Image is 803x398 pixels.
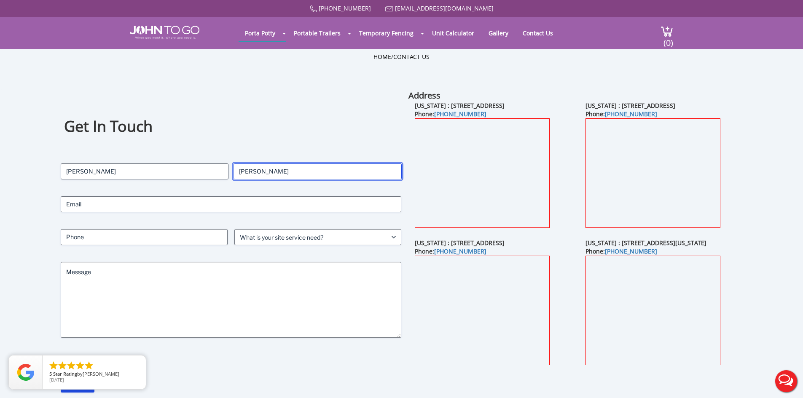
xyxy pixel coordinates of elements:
b: Phone: [585,247,657,255]
span: [PERSON_NAME] [83,371,119,377]
span: [DATE] [49,377,64,383]
li:  [57,361,67,371]
input: Last Name [234,163,401,179]
b: Address [408,90,440,101]
b: [US_STATE] : [STREET_ADDRESS][US_STATE] [585,239,706,247]
input: Phone [61,229,228,245]
ul: / [373,53,430,61]
b: Phone: [415,110,486,118]
span: by [49,371,139,377]
img: cart a [661,26,673,37]
b: Phone: [585,110,657,118]
label: CAPTCHA [61,355,402,363]
a: Unit Calculator [426,25,481,41]
img: Call [310,5,317,13]
button: Live Chat [769,364,803,398]
li:  [66,361,76,371]
li:  [48,361,59,371]
img: JOHN to go [130,26,199,39]
img: Mail [385,6,393,12]
b: [US_STATE] : [STREET_ADDRESS] [585,102,675,110]
a: Porta Potty [239,25,282,41]
img: Review Rating [17,364,34,381]
b: Phone: [415,247,486,255]
a: [PHONE_NUMBER] [434,247,486,255]
input: First Name [61,163,228,179]
a: [PHONE_NUMBER] [319,4,371,12]
li:  [84,361,94,371]
input: Email [61,196,402,212]
a: Contact Us [393,53,430,61]
span: Star Rating [53,371,77,377]
li:  [75,361,85,371]
a: [PHONE_NUMBER] [605,247,657,255]
a: [EMAIL_ADDRESS][DOMAIN_NAME] [395,4,494,12]
a: Gallery [482,25,515,41]
span: (0) [663,30,673,48]
b: [US_STATE] : [STREET_ADDRESS] [415,102,505,110]
a: Portable Trailers [287,25,347,41]
a: Contact Us [516,25,559,41]
a: Temporary Fencing [353,25,420,41]
a: [PHONE_NUMBER] [434,110,486,118]
h1: Get In Touch [64,116,398,137]
a: Home [373,53,391,61]
span: 5 [49,371,52,377]
a: [PHONE_NUMBER] [605,110,657,118]
b: [US_STATE] : [STREET_ADDRESS] [415,239,505,247]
